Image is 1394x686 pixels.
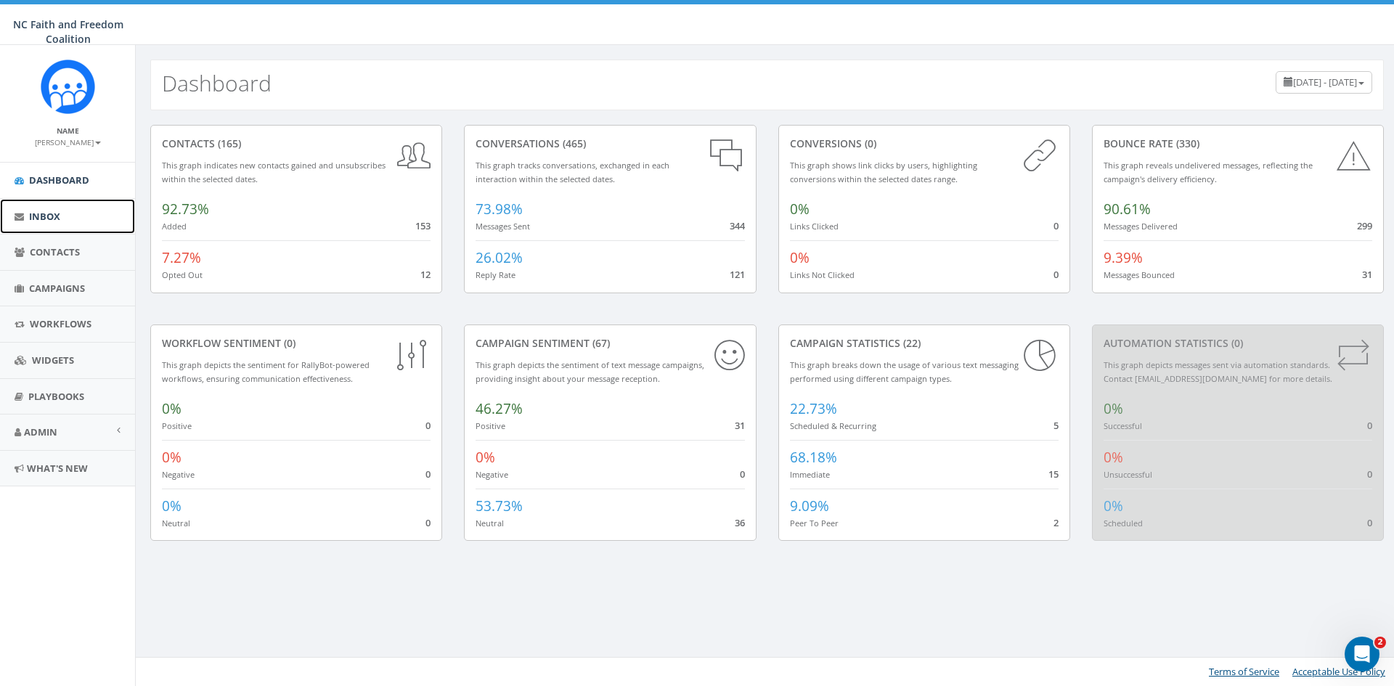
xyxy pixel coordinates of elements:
span: 73.98% [476,200,523,219]
small: This graph breaks down the usage of various text messaging performed using different campaign types. [790,359,1019,384]
span: 0 [1367,467,1372,481]
small: Reply Rate [476,269,515,280]
small: This graph shows link clicks by users, highlighting conversions within the selected dates range. [790,160,977,184]
small: This graph tracks conversations, exchanged in each interaction within the selected dates. [476,160,669,184]
span: 0 [1367,419,1372,432]
span: 0 [1367,516,1372,529]
span: What's New [27,462,88,475]
span: 0 [740,467,745,481]
small: Unsuccessful [1104,469,1152,480]
span: 15 [1048,467,1059,481]
span: 0% [162,448,182,467]
span: 2 [1374,637,1386,648]
small: Neutral [476,518,504,528]
span: 0% [476,448,495,467]
span: 0 [425,419,431,432]
span: Playbooks [28,390,84,403]
small: Positive [162,420,192,431]
span: 92.73% [162,200,209,219]
span: 46.27% [476,399,523,418]
span: Widgets [32,354,74,367]
small: Opted Out [162,269,203,280]
span: Inbox [29,210,60,223]
span: Workflows [30,317,91,330]
small: Added [162,221,187,232]
span: (22) [900,336,921,350]
small: This graph indicates new contacts gained and unsubscribes within the selected dates. [162,160,386,184]
div: contacts [162,136,431,151]
span: 299 [1357,219,1372,232]
span: 344 [730,219,745,232]
small: Scheduled [1104,518,1143,528]
small: Messages Sent [476,221,530,232]
span: 0% [162,497,182,515]
small: Name [57,126,79,136]
span: 0% [790,200,810,219]
small: Immediate [790,469,830,480]
div: Workflow Sentiment [162,336,431,351]
small: Positive [476,420,505,431]
iframe: Intercom live chat [1345,637,1379,671]
span: 0 [1053,268,1059,281]
span: (0) [862,136,876,150]
small: This graph reveals undelivered messages, reflecting the campaign's delivery efficiency. [1104,160,1313,184]
span: 7.27% [162,248,201,267]
small: Negative [476,469,508,480]
span: 0% [1104,448,1123,467]
small: Negative [162,469,195,480]
span: 0% [1104,497,1123,515]
span: (67) [590,336,610,350]
span: (0) [281,336,295,350]
span: 5 [1053,419,1059,432]
h2: Dashboard [162,71,272,95]
span: 22.73% [790,399,837,418]
span: 12 [420,268,431,281]
div: conversations [476,136,744,151]
small: [PERSON_NAME] [35,137,101,147]
span: 0 [1053,219,1059,232]
a: [PERSON_NAME] [35,135,101,148]
span: (165) [215,136,241,150]
div: Bounce Rate [1104,136,1372,151]
span: (0) [1228,336,1243,350]
img: Rally_Corp_Icon.png [41,60,95,114]
div: Campaign Statistics [790,336,1059,351]
small: Messages Delivered [1104,221,1178,232]
span: 68.18% [790,448,837,467]
small: Neutral [162,518,190,528]
div: conversions [790,136,1059,151]
span: Contacts [30,245,80,258]
span: 0% [790,248,810,267]
small: Messages Bounced [1104,269,1175,280]
small: Scheduled & Recurring [790,420,876,431]
span: NC Faith and Freedom Coalition [13,17,123,46]
span: 153 [415,219,431,232]
span: (465) [560,136,586,150]
span: 90.61% [1104,200,1151,219]
span: 31 [735,419,745,432]
span: (330) [1173,136,1199,150]
small: This graph depicts the sentiment for RallyBot-powered workflows, ensuring communication effective... [162,359,370,384]
span: 0 [425,467,431,481]
span: 31 [1362,268,1372,281]
span: 0% [1104,399,1123,418]
span: 121 [730,268,745,281]
span: 53.73% [476,497,523,515]
a: Terms of Service [1209,665,1279,678]
div: Campaign Sentiment [476,336,744,351]
span: 0% [162,399,182,418]
div: Automation Statistics [1104,336,1372,351]
small: This graph depicts messages sent via automation standards. Contact [EMAIL_ADDRESS][DOMAIN_NAME] f... [1104,359,1332,384]
span: Admin [24,425,57,438]
small: Peer To Peer [790,518,839,528]
small: Links Clicked [790,221,839,232]
span: 26.02% [476,248,523,267]
span: 9.09% [790,497,829,515]
span: 2 [1053,516,1059,529]
small: Links Not Clicked [790,269,855,280]
span: Dashboard [29,173,89,187]
span: Campaigns [29,282,85,295]
span: 36 [735,516,745,529]
a: Acceptable Use Policy [1292,665,1385,678]
small: Successful [1104,420,1142,431]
